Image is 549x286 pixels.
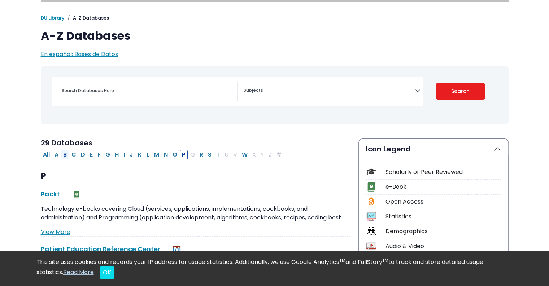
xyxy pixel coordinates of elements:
span: 29 Databases [41,138,92,148]
div: Statistics [385,212,501,221]
button: Filter Results M [152,150,161,159]
h3: P [41,171,350,182]
button: Filter Results I [121,150,127,159]
button: Filter Results H [113,150,121,159]
img: e-Book [73,191,80,198]
button: Submit for Search Results [436,83,485,100]
div: This site uses cookies and records your IP address for usage statistics. Additionally, we use Goo... [36,258,513,279]
button: Filter Results A [52,150,61,159]
a: Read More [63,268,94,276]
div: Alpha-list to filter by first letter of database name [41,150,284,158]
sup: TM [382,257,388,263]
button: Filter Results J [127,150,135,159]
textarea: Search [244,88,415,94]
div: Audio & Video [385,242,501,251]
h1: A-Z Databases [41,29,509,43]
nav: breadcrumb [41,14,509,22]
button: Filter Results W [240,150,250,159]
button: Filter Results C [69,150,78,159]
button: Filter Results L [144,150,152,159]
img: Icon Demographics [366,226,376,236]
a: Packt [41,189,60,199]
button: Filter Results N [162,150,170,159]
img: MeL (Michigan electronic Library) [173,246,180,253]
button: Filter Results B [61,150,69,159]
div: Demographics [385,227,501,236]
div: e-Book [385,183,501,191]
li: A-Z Databases [65,14,109,22]
button: Filter Results T [214,150,222,159]
button: Filter Results S [206,150,214,159]
button: Filter Results G [103,150,112,159]
img: Icon e-Book [366,182,376,192]
button: Filter Results F [95,150,103,159]
img: Icon Open Access [367,197,376,206]
button: Filter Results D [79,150,87,159]
a: DU Library [41,14,65,21]
button: Filter Results E [88,150,95,159]
nav: Search filters [41,66,509,124]
img: Icon Statistics [366,212,376,221]
img: Icon Audio & Video [366,241,376,251]
a: View More [41,228,70,236]
a: En español: Bases de Datos [41,50,118,58]
div: Scholarly or Peer Reviewed [385,168,501,176]
button: Icon Legend [359,139,508,159]
a: Patient Education Reference Center [41,244,160,253]
img: Icon Scholarly or Peer Reviewed [366,167,376,177]
div: Open Access [385,197,501,206]
button: Filter Results K [136,150,144,159]
button: Filter Results O [170,150,179,159]
button: Filter Results R [197,150,205,159]
p: Technology e-books covering Cloud (services, applications, implementations, cookbooks, and admini... [41,205,350,222]
input: Search database by title or keyword [57,85,237,96]
button: Filter Results P [180,150,188,159]
button: Close [100,266,114,279]
button: All [41,150,52,159]
sup: TM [339,257,345,263]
